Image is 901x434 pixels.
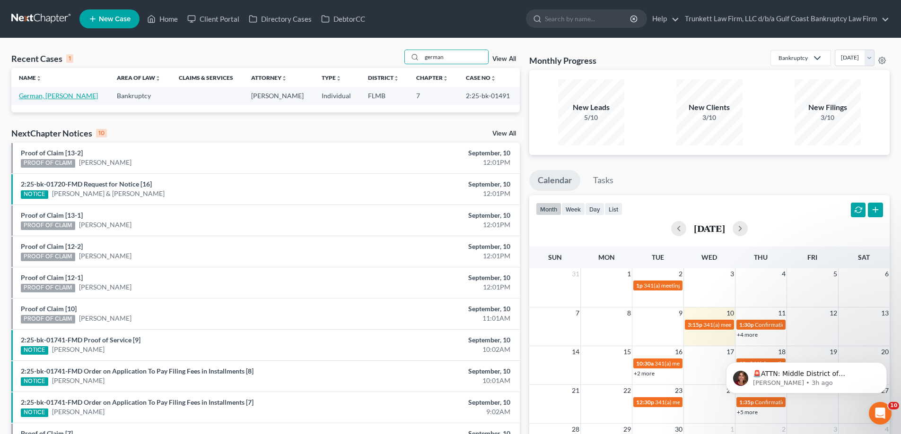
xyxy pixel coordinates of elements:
[21,315,75,323] div: PROOF OF CLAIM
[807,253,817,261] span: Fri
[336,76,341,81] i: unfold_more
[244,10,316,27] a: Directory Cases
[575,307,580,319] span: 7
[52,345,105,354] a: [PERSON_NAME]
[21,273,83,281] a: Proof of Claim [12-1]
[416,74,448,81] a: Chapterunfold_more
[626,268,632,280] span: 1
[316,10,370,27] a: DebtorCC
[353,148,510,158] div: September, 10
[11,128,107,139] div: NextChapter Notices
[21,398,254,406] a: 2:25-bk-01741-FMD Order on Application To Pay Filing Fees in Installments [7]
[360,87,409,104] td: FLMB
[394,76,399,81] i: unfold_more
[536,203,561,215] button: month
[21,408,48,417] div: NOTICE
[52,407,105,417] a: [PERSON_NAME]
[655,399,746,406] span: 341(a) meeting for [PERSON_NAME]
[21,367,254,375] a: 2:25-bk-01741-FMD Order on Application To Pay Filing Fees in Installments [8]
[622,385,632,396] span: 22
[183,10,244,27] a: Client Portal
[739,321,754,328] span: 1:30p
[712,342,901,408] iframe: Intercom notifications message
[754,253,768,261] span: Thu
[795,113,861,122] div: 3/10
[680,10,889,27] a: Trunkett Law Firm, LLC d/b/a Gulf Coast Bankruptcy Law Firm
[636,282,643,289] span: 1p
[21,221,75,230] div: PROOF OF CLAIM
[888,402,899,409] span: 10
[726,307,735,319] span: 10
[353,282,510,292] div: 12:01PM
[155,76,161,81] i: unfold_more
[545,10,631,27] input: Search by name...
[422,50,488,64] input: Search by name...
[52,189,165,198] a: [PERSON_NAME] & [PERSON_NAME]
[21,377,48,386] div: NOTICE
[492,56,516,62] a: View All
[676,102,743,113] div: New Clients
[353,398,510,407] div: September, 10
[832,268,838,280] span: 5
[353,220,510,230] div: 12:01PM
[688,321,702,328] span: 3:15p
[678,307,683,319] span: 9
[674,346,683,357] span: 16
[604,203,622,215] button: list
[353,366,510,376] div: September, 10
[694,223,725,233] h2: [DATE]
[652,253,664,261] span: Tue
[458,87,520,104] td: 2:25-bk-01491
[585,203,604,215] button: day
[644,282,785,289] span: 341(a) meeting for [PERSON_NAME] & [PERSON_NAME]
[353,345,510,354] div: 10:02AM
[353,304,510,314] div: September, 10
[779,54,808,62] div: Bankruptcy
[353,335,510,345] div: September, 10
[561,203,585,215] button: week
[19,92,98,100] a: German, [PERSON_NAME]
[79,282,131,292] a: [PERSON_NAME]
[353,242,510,251] div: September, 10
[626,307,632,319] span: 8
[21,149,83,157] a: Proof of Claim [13-2]
[729,268,735,280] span: 3
[109,87,171,104] td: Bankruptcy
[314,87,360,104] td: Individual
[79,251,131,261] a: [PERSON_NAME]
[322,74,341,81] a: Typeunfold_more
[353,251,510,261] div: 12:01PM
[99,16,131,23] span: New Case
[368,74,399,81] a: Districtunfold_more
[21,211,83,219] a: Proof of Claim [13-1]
[353,211,510,220] div: September, 10
[676,113,743,122] div: 3/10
[777,307,787,319] span: 11
[636,360,654,367] span: 10:30a
[353,189,510,198] div: 12:01PM
[21,253,75,261] div: PROOF OF CLAIM
[571,346,580,357] span: 14
[52,376,105,385] a: [PERSON_NAME]
[142,10,183,27] a: Home
[492,130,516,137] a: View All
[21,159,75,168] div: PROOF OF CLAIM
[11,53,73,64] div: Recent Cases
[466,74,496,81] a: Case Nounfold_more
[869,402,892,425] iframe: Intercom live chat
[21,284,75,292] div: PROOF OF CLAIM
[353,376,510,385] div: 10:01AM
[117,74,161,81] a: Area of Lawunfold_more
[21,346,48,355] div: NOTICE
[79,158,131,167] a: [PERSON_NAME]
[858,253,870,261] span: Sat
[598,253,615,261] span: Mon
[781,268,787,280] span: 4
[622,346,632,357] span: 15
[21,305,77,313] a: Proof of Claim [10]
[634,370,655,377] a: +2 more
[36,76,42,81] i: unfold_more
[795,102,861,113] div: New Filings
